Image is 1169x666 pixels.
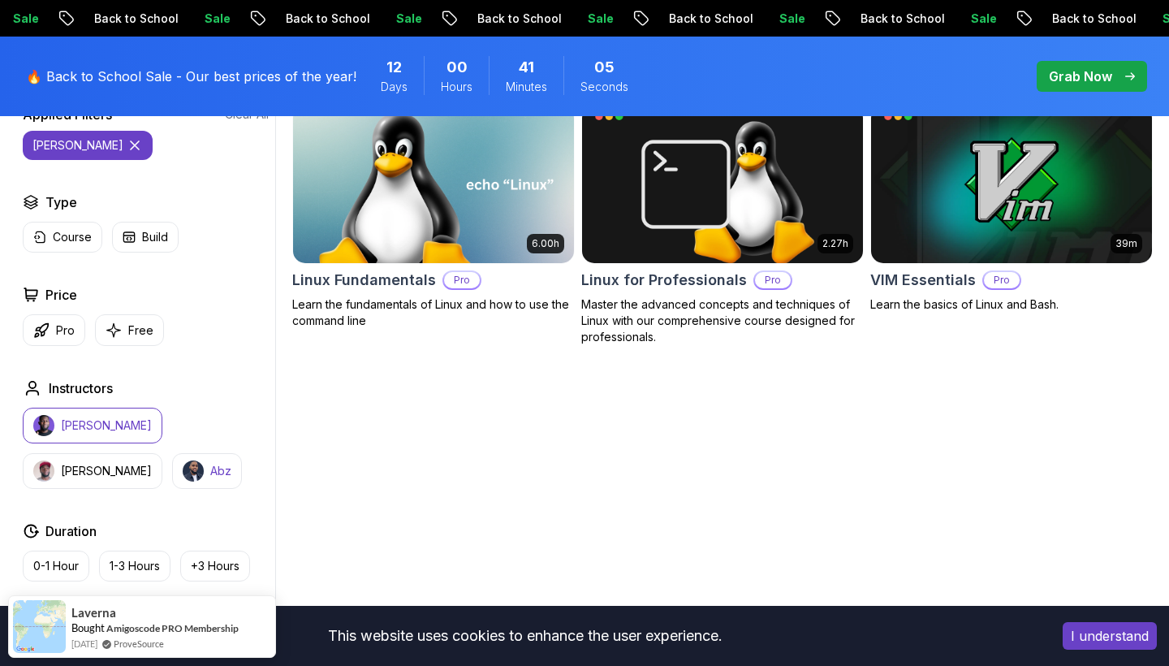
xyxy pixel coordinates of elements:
button: instructor img[PERSON_NAME] [23,408,162,443]
img: instructor img [33,461,54,482]
span: Minutes [506,79,547,95]
a: ProveSource [114,637,164,651]
span: 12 Days [386,56,402,79]
p: [PERSON_NAME] [61,417,152,434]
p: Back to School [843,11,954,27]
h2: Price [45,285,77,305]
span: Bought [71,621,105,634]
img: instructor img [33,415,54,436]
p: Free [128,322,153,339]
p: Sale [954,11,1006,27]
p: Course [53,229,92,245]
p: Pro [755,272,791,288]
p: +3 Hours [191,558,239,574]
p: Sale [762,11,814,27]
h2: Duration [45,521,97,541]
p: [PERSON_NAME] [32,137,123,154]
button: 0-1 Hour [23,551,89,582]
span: Seconds [580,79,628,95]
p: [PERSON_NAME] [61,463,152,479]
p: Back to School [1035,11,1145,27]
p: 0-1 Hour [33,558,79,574]
p: Back to School [77,11,188,27]
button: instructor img[PERSON_NAME] [23,453,162,489]
img: Linux Fundamentals card [293,106,574,263]
button: Free [95,314,164,346]
span: [DATE] [71,637,97,651]
button: Build [112,222,179,253]
button: [PERSON_NAME] [23,131,153,160]
h2: Instructors [49,378,113,398]
img: Linux for Professionals card [582,106,863,263]
img: VIM Essentials card [871,106,1152,263]
button: Course [23,222,102,253]
h2: VIM Essentials [870,269,976,292]
button: Accept cookies [1063,622,1157,650]
a: VIM Essentials card39mVIM EssentialsProLearn the basics of Linux and Bash. [870,105,1153,313]
h2: Type [45,192,77,212]
div: This website uses cookies to enhance the user experience. [12,618,1038,654]
p: Master the advanced concepts and techniques of Linux with our comprehensive course designed for p... [581,296,864,345]
p: 39m [1115,237,1137,250]
p: Build [142,229,168,245]
a: Amigoscode PRO Membership [106,622,239,634]
a: Linux Fundamentals card6.00hLinux FundamentalsProLearn the fundamentals of Linux and how to use t... [292,105,575,329]
span: 41 Minutes [519,56,534,79]
p: Pro [56,322,75,339]
h2: Linux for Professionals [581,269,747,292]
p: Back to School [269,11,379,27]
p: Pro [984,272,1020,288]
span: Days [381,79,408,95]
p: Grab Now [1049,67,1112,86]
p: Back to School [460,11,571,27]
h2: Linux Fundamentals [292,269,436,292]
p: Sale [188,11,239,27]
p: Back to School [652,11,762,27]
p: 6.00h [532,237,559,250]
img: provesource social proof notification image [13,600,66,653]
p: Sale [379,11,431,27]
button: 1-3 Hours [99,551,170,582]
span: 5 Seconds [594,56,615,79]
span: Laverna [71,606,116,620]
p: 2.27h [822,237,848,250]
button: instructor imgAbz [172,453,242,489]
button: +3 Hours [180,551,250,582]
a: Linux for Professionals card2.27hLinux for ProfessionalsProMaster the advanced concepts and techn... [581,105,864,345]
p: 🔥 Back to School Sale - Our best prices of the year! [26,67,356,86]
p: Abz [210,463,231,479]
img: instructor img [183,461,204,482]
p: Pro [444,272,480,288]
p: 1-3 Hours [110,558,160,574]
span: Hours [441,79,472,95]
p: Learn the fundamentals of Linux and how to use the command line [292,296,575,329]
span: 0 Hours [446,56,468,79]
p: Learn the basics of Linux and Bash. [870,296,1153,313]
button: Pro [23,314,85,346]
p: Sale [571,11,623,27]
